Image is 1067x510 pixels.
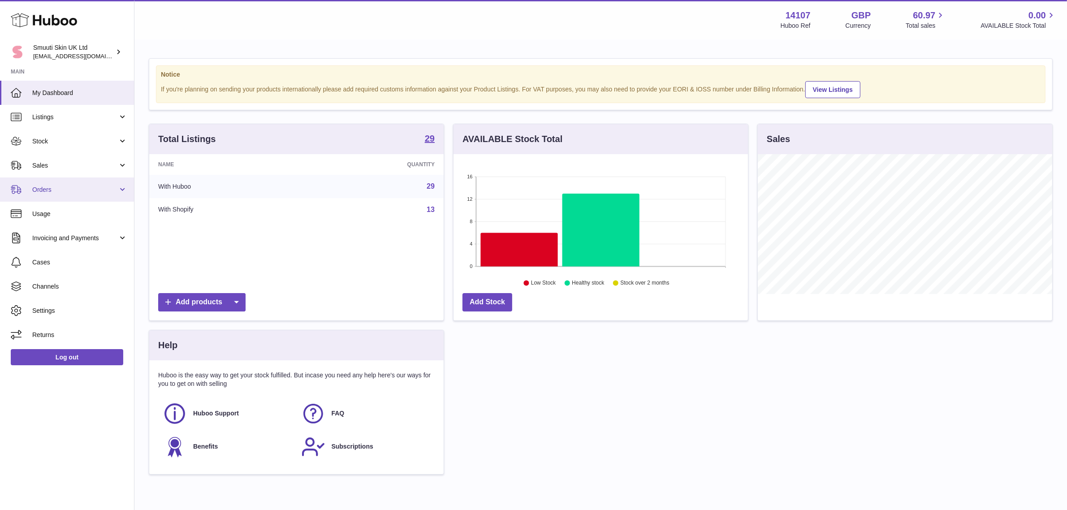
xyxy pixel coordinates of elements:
span: My Dashboard [32,89,127,97]
span: Invoicing and Payments [32,234,118,242]
text: Healthy stock [572,280,605,286]
a: Add Stock [462,293,512,311]
span: Channels [32,282,127,291]
text: 16 [467,174,472,179]
div: Smuuti Skin UK Ltd [33,43,114,61]
span: Usage [32,210,127,218]
div: Huboo Ref [781,22,811,30]
span: Sales [32,161,118,170]
span: Huboo Support [193,409,239,418]
a: View Listings [805,81,860,98]
th: Quantity [308,154,444,175]
span: 0.00 [1028,9,1046,22]
strong: GBP [851,9,871,22]
span: Returns [32,331,127,339]
a: 13 [427,206,435,213]
span: FAQ [332,409,345,418]
td: With Shopify [149,198,308,221]
h3: Sales [767,133,790,145]
text: 4 [470,241,472,246]
span: Orders [32,186,118,194]
div: Currency [846,22,871,30]
span: AVAILABLE Stock Total [981,22,1056,30]
span: Listings [32,113,118,121]
div: If you're planning on sending your products internationally please add required customs informati... [161,80,1041,98]
a: Benefits [163,435,292,459]
a: 29 [427,182,435,190]
h3: Total Listings [158,133,216,145]
text: 8 [470,219,472,224]
a: Subscriptions [301,435,431,459]
span: Subscriptions [332,442,373,451]
span: [EMAIL_ADDRESS][DOMAIN_NAME] [33,52,132,60]
a: FAQ [301,402,431,426]
a: Huboo Support [163,402,292,426]
text: Stock over 2 months [620,280,669,286]
span: Settings [32,307,127,315]
h3: Help [158,339,177,351]
strong: 29 [425,134,435,143]
strong: Notice [161,70,1041,79]
a: 60.97 Total sales [906,9,946,30]
span: 60.97 [913,9,935,22]
td: With Huboo [149,175,308,198]
text: Low Stock [531,280,556,286]
strong: 14107 [786,9,811,22]
span: Total sales [906,22,946,30]
a: Log out [11,349,123,365]
span: Stock [32,137,118,146]
a: 29 [425,134,435,145]
th: Name [149,154,308,175]
a: Add products [158,293,246,311]
text: 0 [470,264,472,269]
a: 0.00 AVAILABLE Stock Total [981,9,1056,30]
p: Huboo is the easy way to get your stock fulfilled. But incase you need any help here's our ways f... [158,371,435,388]
img: Paivi.korvela@gmail.com [11,45,24,59]
span: Cases [32,258,127,267]
h3: AVAILABLE Stock Total [462,133,562,145]
span: Benefits [193,442,218,451]
text: 12 [467,196,472,202]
